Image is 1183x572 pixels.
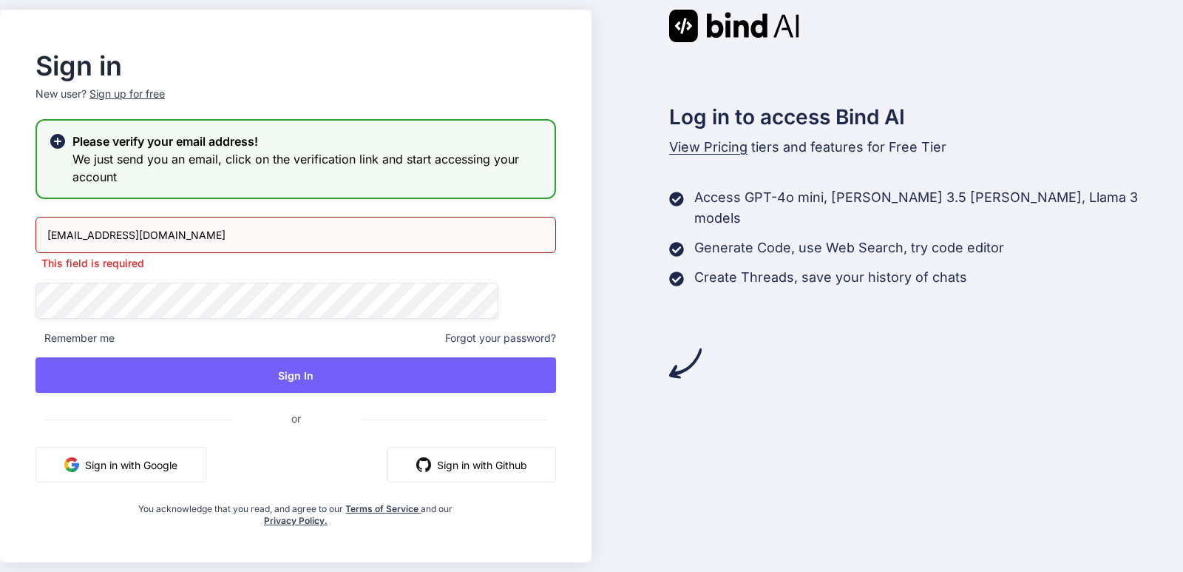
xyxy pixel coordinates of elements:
img: arrow [669,347,702,380]
span: Forgot your password? [445,331,556,346]
a: Privacy Policy. [264,515,328,526]
h3: We just send you an email, click on the verification link and start accessing your account [72,150,543,186]
p: This field is required [35,256,556,271]
p: tiers and features for Free Tier [669,137,1183,158]
span: View Pricing [669,139,748,155]
button: Sign in with Google [35,447,206,482]
p: New user? [35,87,556,119]
button: Sign In [35,357,556,393]
p: Generate Code, use Web Search, try code editor [694,238,1004,258]
div: You acknowledge that you read, and agree to our and our [122,494,469,527]
img: Bind AI logo [669,10,799,42]
h2: Sign in [35,54,556,78]
p: Create Threads, save your history of chats [694,267,967,288]
div: Sign up for free [89,87,165,101]
h2: Please verify your email address! [72,132,543,150]
span: Remember me [35,331,115,346]
img: google [64,457,79,472]
input: Login or Email [35,217,556,253]
a: Terms of Service [345,503,421,514]
span: or [232,400,360,437]
p: Access GPT-4o mini, [PERSON_NAME] 3.5 [PERSON_NAME], Llama 3 models [694,187,1183,229]
h2: Log in to access Bind AI [669,101,1183,132]
button: Sign in with Github [387,447,556,482]
img: github [416,457,431,472]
